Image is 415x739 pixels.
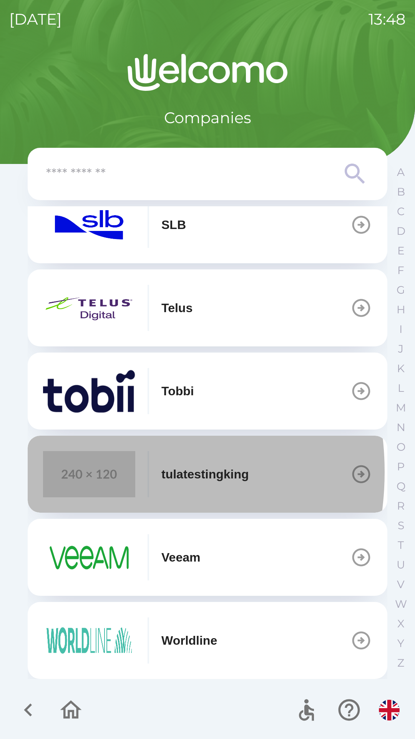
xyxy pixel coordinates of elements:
p: I [399,323,402,336]
img: 166ae11c-574d-4ac4-b594-3f9b03ee90cd.png [43,202,135,248]
p: R [397,499,405,513]
button: U [391,555,410,575]
button: Telus [28,269,387,346]
p: N [397,421,405,434]
p: X [397,617,404,630]
img: en flag [379,700,400,721]
button: C [391,202,410,221]
p: tulatestingking [161,465,249,483]
button: L [391,378,410,398]
p: P [397,460,405,473]
p: J [398,342,403,356]
button: T [391,535,410,555]
p: [DATE] [9,8,62,31]
p: Tobbi [161,382,194,400]
img: 240x120 [43,451,135,497]
p: T [398,538,404,552]
button: J [391,339,410,359]
button: P [391,457,410,477]
button: Y [391,634,410,653]
p: S [398,519,404,532]
p: K [397,362,405,375]
p: 13:48 [369,8,406,31]
p: O [397,440,405,454]
p: H [397,303,405,316]
p: Y [397,637,404,650]
img: 8509683d-5f9f-47dd-9ad6-781f579151ae.png [43,534,135,580]
button: Z [391,653,410,673]
p: F [397,264,404,277]
p: SLB [161,216,186,234]
button: R [391,496,410,516]
p: Z [397,656,404,670]
button: F [391,261,410,280]
button: B [391,182,410,202]
button: Worldline [28,602,387,679]
button: O [391,437,410,457]
button: H [391,300,410,319]
button: X [391,614,410,634]
button: N [391,418,410,437]
p: Telus [161,299,193,317]
button: D [391,221,410,241]
p: A [397,166,405,179]
button: SLB [28,186,387,263]
button: Veeam [28,519,387,596]
button: V [391,575,410,594]
p: Worldline [161,631,217,650]
img: 0b7d3550-a4e1-4155-8246-a8fe6bdf38ff.png [43,368,135,414]
p: L [398,381,404,395]
img: f4401887-0fef-4d90-bf3b-992c0009f1ce.png [43,285,135,331]
img: Logo [28,54,387,91]
button: M [391,398,410,418]
button: Tobbi [28,353,387,430]
button: G [391,280,410,300]
p: C [397,205,405,218]
button: I [391,319,410,339]
p: W [395,597,407,611]
p: V [397,578,405,591]
img: 0e4957a6-333d-49a8-9b04-1abaf66286a1.png [43,617,135,664]
p: Companies [164,106,251,129]
button: tulatestingking [28,436,387,513]
button: K [391,359,410,378]
button: A [391,162,410,182]
p: B [397,185,405,199]
button: E [391,241,410,261]
p: Veeam [161,548,200,567]
p: D [397,224,405,238]
p: M [396,401,406,415]
p: E [397,244,405,257]
p: U [397,558,405,572]
p: Q [397,480,405,493]
button: W [391,594,410,614]
button: Q [391,477,410,496]
p: G [397,283,405,297]
button: S [391,516,410,535]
